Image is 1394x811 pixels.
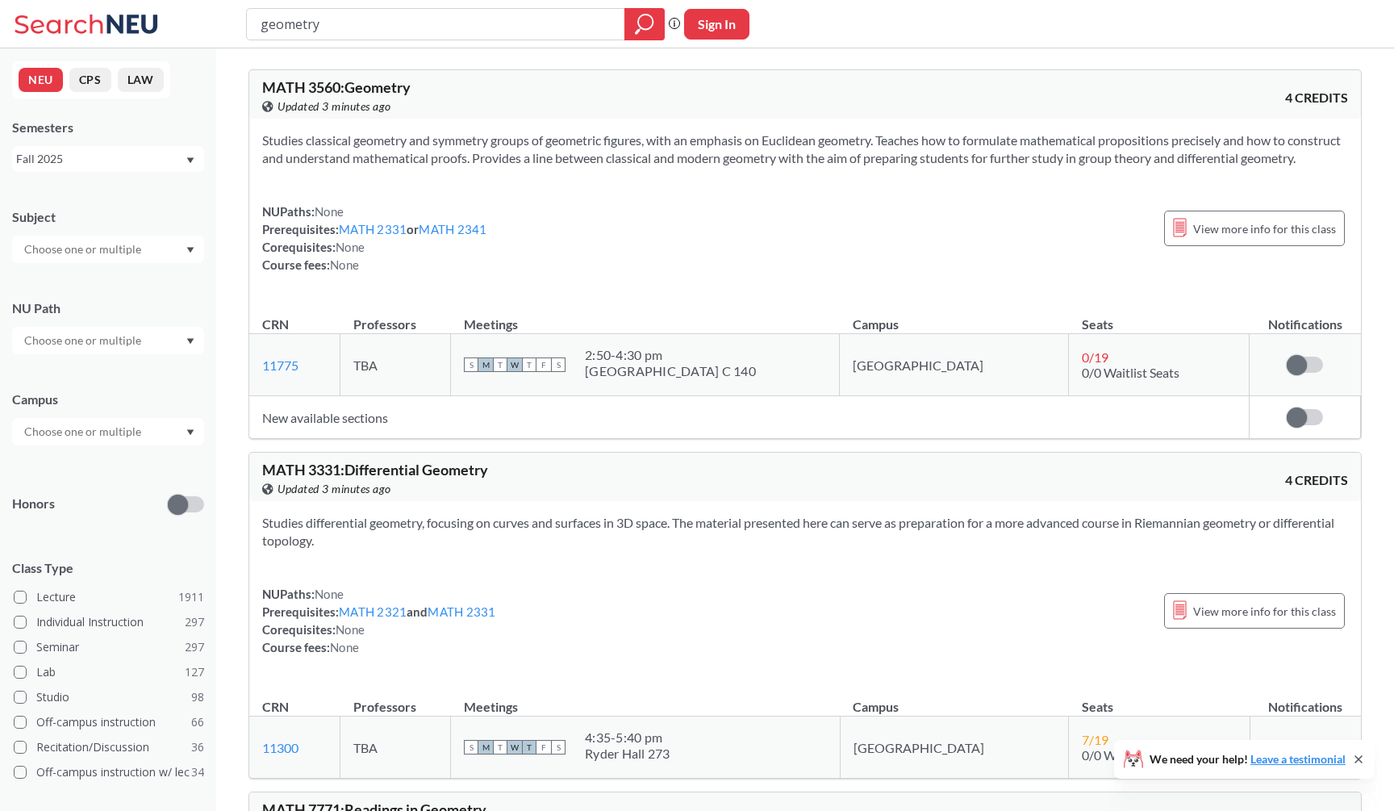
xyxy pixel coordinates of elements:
div: Subject [12,208,204,226]
span: 4 CREDITS [1285,89,1348,107]
svg: Dropdown arrow [186,157,194,164]
div: [GEOGRAPHIC_DATA] C 140 [585,363,756,379]
svg: Dropdown arrow [186,429,194,436]
span: None [315,204,344,219]
input: Class, professor, course number, "phrase" [259,10,613,38]
span: None [330,640,359,654]
span: S [551,357,566,372]
span: Updated 3 minutes ago [278,98,391,115]
label: Recitation/Discussion [14,737,204,758]
div: CRN [262,698,289,716]
span: 66 [191,713,204,731]
div: Semesters [12,119,204,136]
div: NU Path [12,299,204,317]
span: S [464,357,478,372]
label: Individual Instruction [14,612,204,633]
span: M [478,357,493,372]
section: Studies classical geometry and symmetry groups of geometric figures, with an emphasis on Euclidea... [262,132,1348,167]
svg: magnifying glass [635,13,654,36]
th: Seats [1069,299,1250,334]
span: Updated 3 minutes ago [278,480,391,498]
span: 127 [185,663,204,681]
span: None [336,240,365,254]
button: CPS [69,68,111,92]
a: Leave a testimonial [1250,752,1346,766]
label: Studio [14,687,204,708]
a: 11775 [262,357,298,373]
th: Meetings [451,682,840,717]
span: F [536,357,551,372]
input: Choose one or multiple [16,331,152,350]
span: 0 / 19 [1082,349,1108,365]
th: Notifications [1250,299,1361,334]
span: 7 / 19 [1082,732,1108,747]
td: TBA [340,334,451,396]
div: Campus [12,391,204,408]
span: T [493,357,507,372]
a: MATH 2331 [428,604,495,619]
input: Choose one or multiple [16,240,152,259]
span: 0/0 Waitlist Seats [1082,365,1179,380]
label: Off-campus instruction w/ lec [14,762,204,783]
th: Campus [840,299,1069,334]
span: F [536,740,551,755]
a: MATH 2321 [339,604,407,619]
label: Off-campus instruction [14,712,204,733]
span: Class Type [12,559,204,577]
span: 34 [191,763,204,781]
input: Choose one or multiple [16,422,152,441]
span: 1911 [178,588,204,606]
a: 11300 [262,740,298,755]
span: 4 CREDITS [1285,471,1348,489]
section: Studies differential geometry, focusing on curves and surfaces in 3D space. The material presente... [262,514,1348,550]
span: W [507,357,522,372]
th: Campus [840,682,1069,717]
div: 2:50 - 4:30 pm [585,347,756,363]
span: S [464,740,478,755]
label: Seminar [14,637,204,658]
span: None [336,622,365,637]
span: M [478,740,493,755]
td: New available sections [249,396,1250,439]
p: Honors [12,495,55,513]
span: S [551,740,566,755]
label: Lab [14,662,204,683]
a: MATH 2331 [339,222,407,236]
div: CRN [262,316,289,333]
span: T [493,740,507,755]
span: View more info for this class [1193,219,1336,239]
div: Dropdown arrow [12,236,204,263]
button: LAW [118,68,164,92]
th: Professors [340,682,451,717]
span: MATH 3560 : Geometry [262,78,411,96]
div: Fall 2025Dropdown arrow [12,146,204,172]
span: 0/0 Waitlist Seats [1082,747,1179,763]
th: Meetings [451,299,840,334]
td: TBA [340,717,451,779]
span: 36 [191,738,204,756]
th: Seats [1069,682,1250,717]
th: Professors [340,299,451,334]
span: None [330,257,359,272]
svg: Dropdown arrow [186,338,194,345]
div: 4:35 - 5:40 pm [585,729,670,746]
span: W [507,740,522,755]
span: We need your help! [1150,754,1346,765]
div: NUPaths: Prerequisites: and Corequisites: Course fees: [262,585,496,656]
svg: Dropdown arrow [186,247,194,253]
a: MATH 2341 [419,222,486,236]
button: Sign In [684,9,749,40]
td: [GEOGRAPHIC_DATA] [840,334,1069,396]
div: NUPaths: Prerequisites: or Corequisites: Course fees: [262,203,487,274]
th: Notifications [1250,682,1361,717]
div: Dropdown arrow [12,327,204,354]
span: None [315,587,344,601]
span: MATH 3331 : Differential Geometry [262,461,488,479]
div: magnifying glass [624,8,665,40]
td: [GEOGRAPHIC_DATA] [840,717,1069,779]
label: Lecture [14,587,204,608]
div: Fall 2025 [16,150,185,168]
span: T [522,740,536,755]
span: T [522,357,536,372]
span: 297 [185,638,204,656]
